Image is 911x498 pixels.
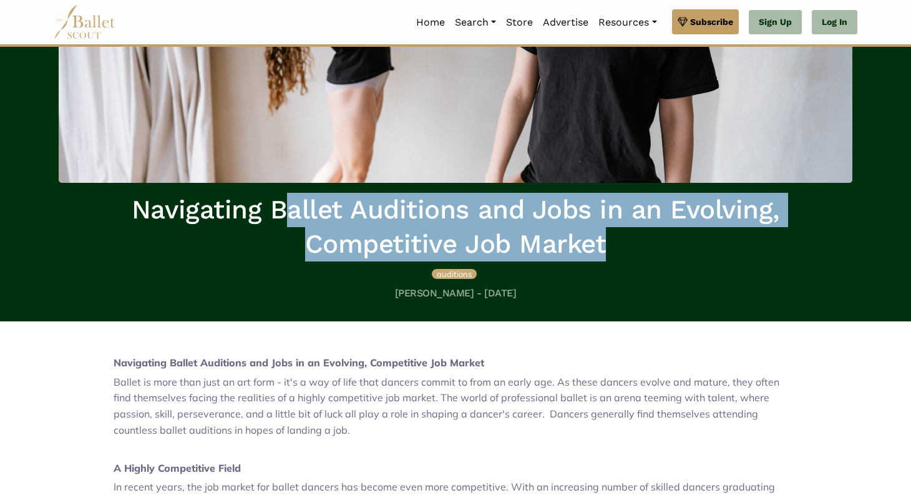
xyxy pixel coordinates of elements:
strong: A Highly Competitive Field [114,462,241,474]
a: Store [501,9,538,36]
h1: Navigating Ballet Auditions and Jobs in an Evolving, Competitive Job Market [59,193,852,261]
a: auditions [432,267,477,280]
img: gem.svg [678,15,688,29]
span: Subscribe [690,15,733,29]
a: Resources [593,9,661,36]
strong: Navigating Ballet Auditions and Jobs in an Evolving, Competitive Job Market [114,356,484,369]
a: Sign Up [749,10,802,35]
span: Ballet is more than just an art form - it's a way of life that dancers commit to from an early ag... [114,376,779,436]
a: Advertise [538,9,593,36]
span: auditions [437,269,472,279]
h5: [PERSON_NAME] - [DATE] [59,287,852,300]
a: Log In [812,10,857,35]
a: Search [450,9,501,36]
a: Subscribe [672,9,739,34]
a: Home [411,9,450,36]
